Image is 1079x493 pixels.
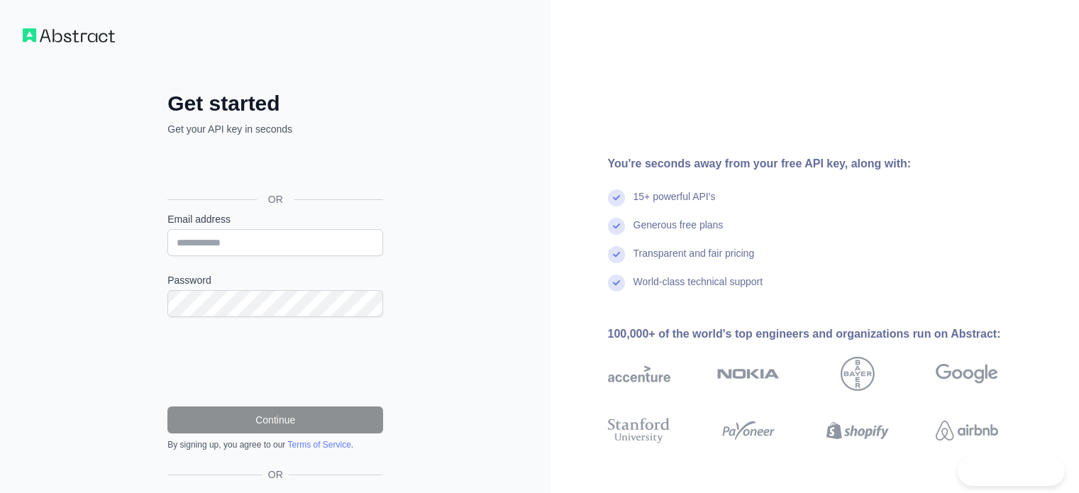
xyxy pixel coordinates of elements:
img: payoneer [717,415,780,446]
img: check mark [608,189,625,206]
iframe: Sign in with Google Button [160,152,387,183]
img: nokia [717,357,780,391]
img: accenture [608,357,670,391]
img: airbnb [936,415,998,446]
img: stanford university [608,415,670,446]
div: 100,000+ of the world's top engineers and organizations run on Abstract: [608,326,1044,343]
img: shopify [826,415,889,446]
img: check mark [608,218,625,235]
a: Terms of Service [287,440,350,450]
div: World-class technical support [633,275,763,303]
img: Workflow [23,28,115,43]
img: bayer [841,357,875,391]
img: google [936,357,998,391]
iframe: reCAPTCHA [167,334,383,389]
div: Generous free plans [633,218,724,246]
img: check mark [608,246,625,263]
p: Get your API key in seconds [167,122,383,136]
span: OR [257,192,294,206]
div: 15+ powerful API's [633,189,716,218]
div: Transparent and fair pricing [633,246,755,275]
label: Email address [167,212,383,226]
div: By signing up, you agree to our . [167,439,383,450]
span: OR [262,467,289,482]
h2: Get started [167,91,383,116]
div: You're seconds away from your free API key, along with: [608,155,1044,172]
button: Continue [167,406,383,433]
img: check mark [608,275,625,292]
iframe: Toggle Customer Support [958,456,1065,486]
label: Password [167,273,383,287]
